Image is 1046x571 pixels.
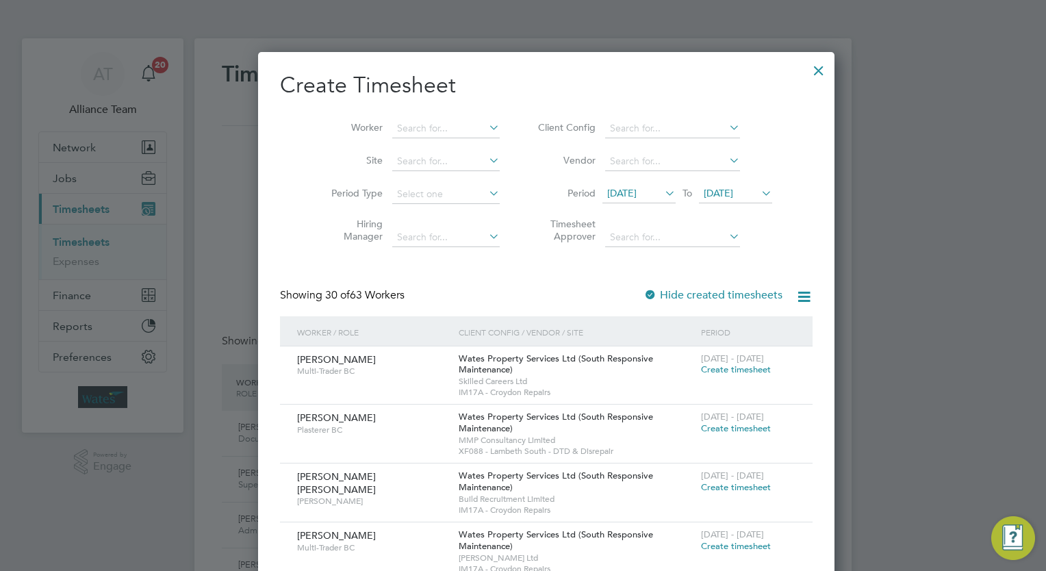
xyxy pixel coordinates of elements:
[605,152,740,171] input: Search for...
[392,152,500,171] input: Search for...
[605,119,740,138] input: Search for...
[701,422,771,434] span: Create timesheet
[698,316,799,348] div: Period
[297,529,376,542] span: [PERSON_NAME]
[701,529,764,540] span: [DATE] - [DATE]
[459,446,694,457] span: XF088 - Lambeth South - DTD & Disrepair
[297,353,376,366] span: [PERSON_NAME]
[280,71,813,100] h2: Create Timesheet
[534,154,596,166] label: Vendor
[325,288,350,302] span: 30 of
[321,121,383,134] label: Worker
[991,516,1035,560] button: Engage Resource Center
[459,353,653,376] span: Wates Property Services Ltd (South Responsive Maintenance)
[459,435,694,446] span: MMP Consultancy Limited
[607,187,637,199] span: [DATE]
[605,228,740,247] input: Search for...
[701,353,764,364] span: [DATE] - [DATE]
[459,505,694,516] span: IM17A - Croydon Repairs
[678,184,696,202] span: To
[534,218,596,242] label: Timesheet Approver
[459,387,694,398] span: IM17A - Croydon Repairs
[459,411,653,434] span: Wates Property Services Ltd (South Responsive Maintenance)
[701,540,771,552] span: Create timesheet
[459,376,694,387] span: Skilled Careers Ltd
[297,366,448,377] span: Multi-Trader BC
[297,496,448,507] span: [PERSON_NAME]
[701,364,771,375] span: Create timesheet
[455,316,698,348] div: Client Config / Vendor / Site
[392,119,500,138] input: Search for...
[459,529,653,552] span: Wates Property Services Ltd (South Responsive Maintenance)
[392,185,500,204] input: Select one
[459,470,653,493] span: Wates Property Services Ltd (South Responsive Maintenance)
[297,411,376,424] span: [PERSON_NAME]
[704,187,733,199] span: [DATE]
[701,481,771,493] span: Create timesheet
[297,542,448,553] span: Multi-Trader BC
[321,218,383,242] label: Hiring Manager
[459,494,694,505] span: Build Recruitment Limited
[297,424,448,435] span: Plasterer BC
[321,154,383,166] label: Site
[643,288,782,302] label: Hide created timesheets
[534,121,596,134] label: Client Config
[294,316,455,348] div: Worker / Role
[534,187,596,199] label: Period
[459,553,694,563] span: [PERSON_NAME] Ltd
[701,411,764,422] span: [DATE] - [DATE]
[321,187,383,199] label: Period Type
[280,288,407,303] div: Showing
[325,288,405,302] span: 63 Workers
[297,470,376,495] span: [PERSON_NAME] [PERSON_NAME]
[701,470,764,481] span: [DATE] - [DATE]
[392,228,500,247] input: Search for...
